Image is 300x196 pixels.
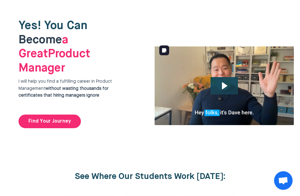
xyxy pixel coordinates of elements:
span: Yes! You Can [19,20,87,32]
span: I will help you find a fulfilling career in Product Management [19,79,112,98]
a: Open chat [274,171,293,190]
span: Product Manager [19,34,90,74]
button: Play Video: file-uploads/sites/127338/video/4ffeae-3e1-a2cd-5ad6-eac528a42_Why_I_built_product_ac... [210,77,238,95]
strong: without wasting thousands for certificates that hiring managers ignore [19,86,108,98]
span: Become [19,34,62,46]
strong: a Great [19,34,68,60]
strong: See Where Our Students Work [DATE]: [75,172,226,181]
a: Find Your Journey [19,115,81,128]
